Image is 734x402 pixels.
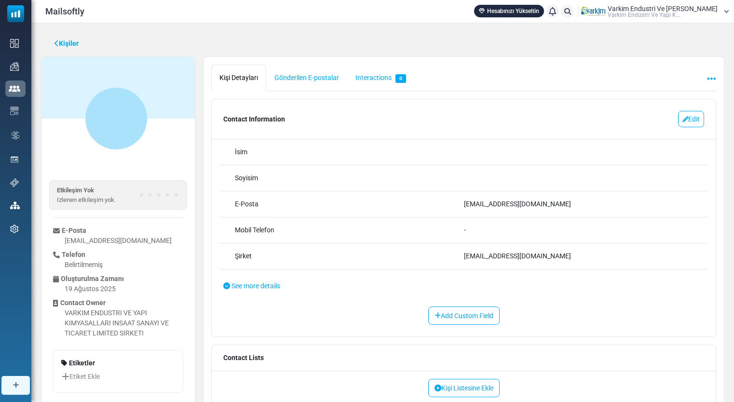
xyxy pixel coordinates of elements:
[57,195,116,205] p: Izlenen etkileşim yok.
[45,5,84,18] span: Mailsoftly
[138,190,145,200] span: ★
[231,282,280,290] span: See more details
[57,186,116,195] p: Etkileşim Yok
[608,5,718,12] span: Varkim Endustri Ve [PERSON_NAME]
[212,345,716,371] p: Contact Lists
[173,190,179,200] span: ★
[235,251,464,261] div: Şirket
[10,130,21,141] img: workflow.svg
[60,298,106,308] span: translation missing: tr.translations.contact_owner
[53,226,183,236] div: E-Posta
[54,39,79,49] a: Kişiler
[164,190,171,200] span: ★
[235,173,464,183] div: Soyisim
[581,4,605,19] img: User Logo
[61,358,175,368] p: Etiketler
[53,250,183,260] div: Telefon
[211,65,266,91] a: Kişi Detayları
[65,260,183,270] div: Belirtilmemiş
[678,111,704,127] a: Edit
[10,178,19,187] img: support-icon.svg
[464,199,693,209] div: [EMAIL_ADDRESS][DOMAIN_NAME]
[235,199,464,209] div: E-Posta
[7,5,24,22] img: mailsoftly_icon_blue_white.svg
[428,307,500,325] a: Add Custom Field
[10,225,19,233] img: settings-icon.svg
[65,236,183,246] div: [EMAIL_ADDRESS][DOMAIN_NAME]
[147,190,153,200] span: ★
[156,190,162,200] span: ★
[9,85,20,92] img: contacts-icon-active.svg
[65,284,183,294] div: 19 Ağustos 2025
[235,147,464,157] div: İsim
[65,308,183,338] div: VARKIM ENDUSTRI VE YAPI KIMYASALLARI INSAAT SANAYI VE TICARET LIMITED SIRKETI
[581,4,729,19] a: User Logo Varkim Endustri Ve [PERSON_NAME] Varki̇m Endüstri̇ Ve Yapi K...
[10,39,19,48] img: dashboard-icon.svg
[474,5,544,17] a: Hesabınızı Yükseltin
[10,107,19,115] img: email-templates-icon.svg
[266,65,347,91] a: Gönderilen E-postalar
[223,114,285,124] p: Contact Information
[61,368,104,385] a: Etiket Ekle
[10,62,19,71] img: campaigns-icon.png
[347,65,414,91] a: Interactions
[464,251,693,261] div: [EMAIL_ADDRESS][DOMAIN_NAME]
[428,379,500,397] a: Kişi Listesine Ekle
[53,274,183,284] div: Oluşturulma Zamanı
[464,225,693,235] div: -
[10,155,19,164] img: landing_pages.svg
[235,225,464,235] div: Mobil Telefon
[608,12,680,18] span: Varki̇m Endüstri̇ Ve Yapi K...
[395,74,406,83] span: 0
